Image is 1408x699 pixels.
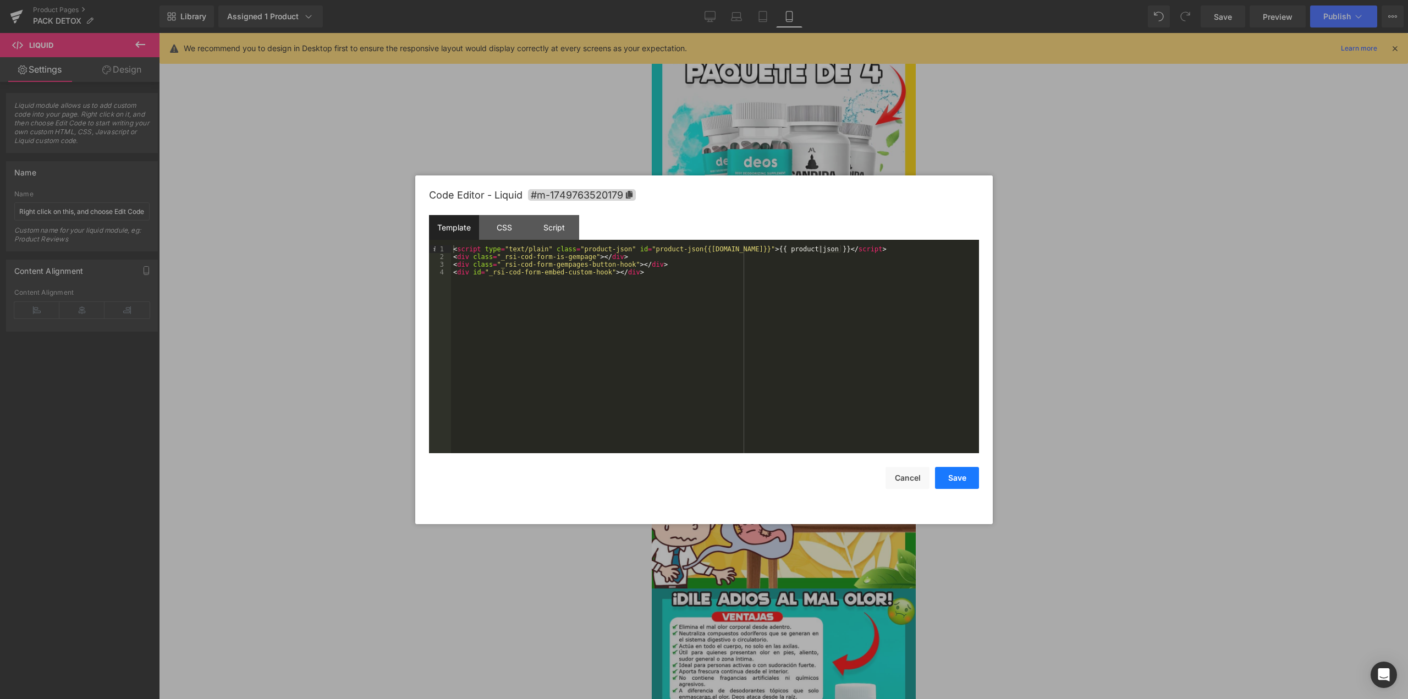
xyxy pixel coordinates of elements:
[429,245,451,253] div: 1
[479,215,529,240] div: CSS
[429,215,479,240] div: Template
[429,189,522,201] span: Code Editor - Liquid
[886,467,930,489] button: Cancel
[935,467,979,489] button: Save
[429,261,451,268] div: 3
[528,189,636,201] span: Click to copy
[1371,662,1397,688] div: Open Intercom Messenger
[429,268,451,276] div: 4
[429,253,451,261] div: 2
[529,215,579,240] div: Script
